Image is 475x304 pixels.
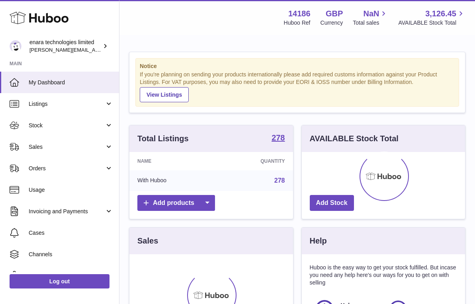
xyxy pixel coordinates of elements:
img: Dee@enara.co [10,40,22,52]
a: 278 [272,134,285,143]
a: NaN Total sales [353,8,388,27]
a: View Listings [140,87,189,102]
span: 3,126.45 [425,8,456,19]
a: 278 [274,177,285,184]
a: Log out [10,274,109,288]
td: With Huboo [129,170,216,191]
th: Name [129,152,216,170]
span: Total sales [353,19,388,27]
span: Usage [29,186,113,194]
th: Quantity [216,152,293,170]
a: Add products [137,195,215,211]
h3: Help [310,236,327,246]
p: Huboo is the easy way to get your stock fulfilled. But incase you need any help here's our ways f... [310,264,457,286]
span: My Dashboard [29,79,113,86]
span: Channels [29,251,113,258]
span: Orders [29,165,105,172]
strong: 14186 [288,8,311,19]
strong: Notice [140,62,455,70]
a: 3,126.45 AVAILABLE Stock Total [398,8,465,27]
span: AVAILABLE Stock Total [398,19,465,27]
strong: 278 [272,134,285,142]
h3: Sales [137,236,158,246]
div: Currency [321,19,343,27]
div: Huboo Ref [284,19,311,27]
span: [PERSON_NAME][EMAIL_ADDRESS][DOMAIN_NAME] [29,47,160,53]
div: If you're planning on sending your products internationally please add required customs informati... [140,71,455,102]
span: Settings [29,272,113,280]
strong: GBP [326,8,343,19]
span: Invoicing and Payments [29,208,105,215]
h3: Total Listings [137,133,189,144]
a: Add Stock [310,195,354,211]
span: Stock [29,122,105,129]
h3: AVAILABLE Stock Total [310,133,399,144]
div: enara technologies limited [29,39,101,54]
span: Sales [29,143,105,151]
span: Cases [29,229,113,237]
span: Listings [29,100,105,108]
span: NaN [363,8,379,19]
